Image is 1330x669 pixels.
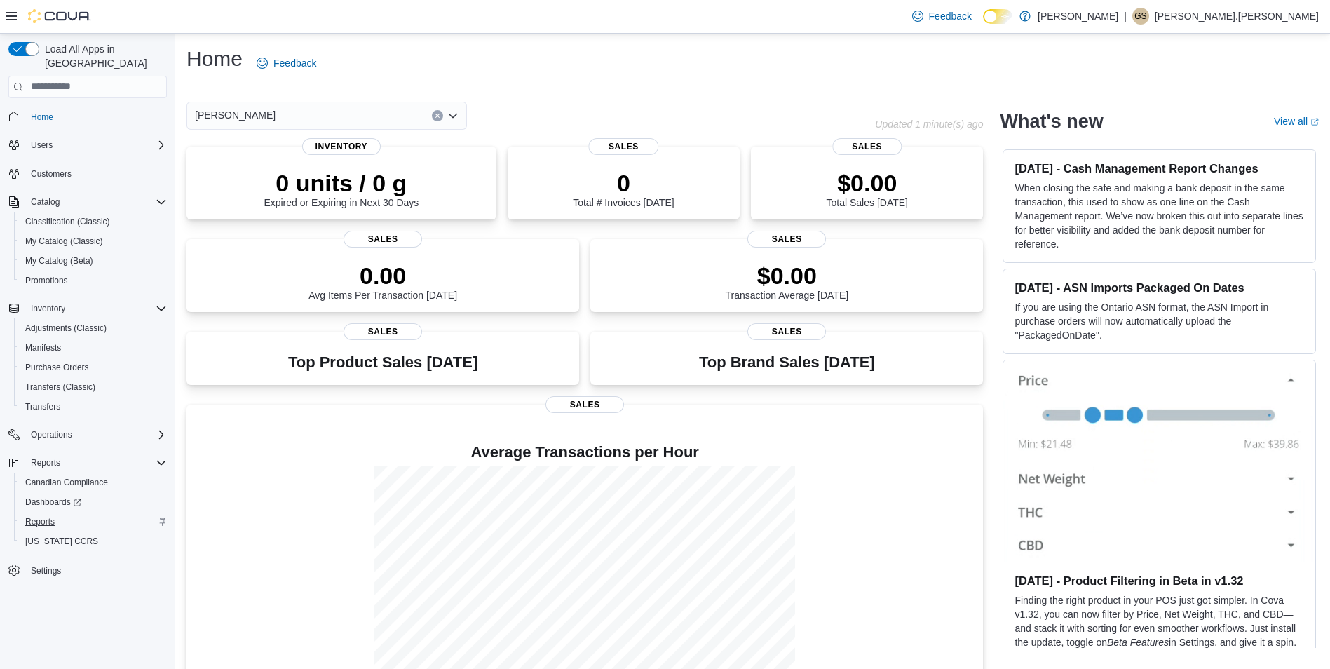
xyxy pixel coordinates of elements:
[25,255,93,266] span: My Catalog (Beta)
[14,512,172,532] button: Reports
[25,477,108,488] span: Canadian Compliance
[432,110,443,121] button: Clear input
[14,318,172,338] button: Adjustments (Classic)
[545,396,624,413] span: Sales
[25,137,58,154] button: Users
[747,323,826,340] span: Sales
[8,101,167,617] nav: Complex example
[31,565,61,576] span: Settings
[1015,593,1304,663] p: Finding the right product in your POS just got simpler. In Cova v1.32, you can now filter by Pric...
[20,213,116,230] a: Classification (Classic)
[25,426,78,443] button: Operations
[25,275,68,286] span: Promotions
[1015,281,1304,295] h3: [DATE] - ASN Imports Packaged On Dates
[344,323,422,340] span: Sales
[25,362,89,373] span: Purchase Orders
[20,320,167,337] span: Adjustments (Classic)
[25,300,167,317] span: Inventory
[14,212,172,231] button: Classification (Classic)
[20,513,167,530] span: Reports
[1132,8,1149,25] div: Geoff St.Germain
[31,196,60,208] span: Catalog
[25,165,167,182] span: Customers
[20,533,167,550] span: Washington CCRS
[832,138,902,155] span: Sales
[20,474,167,491] span: Canadian Compliance
[907,2,977,30] a: Feedback
[747,231,826,248] span: Sales
[20,359,95,376] a: Purchase Orders
[14,338,172,358] button: Manifests
[25,323,107,334] span: Adjustments (Classic)
[25,300,71,317] button: Inventory
[3,192,172,212] button: Catalog
[25,496,81,508] span: Dashboards
[25,342,61,353] span: Manifests
[1038,8,1118,25] p: [PERSON_NAME]
[20,339,67,356] a: Manifests
[20,213,167,230] span: Classification (Classic)
[20,272,167,289] span: Promotions
[1015,300,1304,342] p: If you are using the Ontario ASN format, the ASN Import in purchase orders will now automatically...
[198,444,972,461] h4: Average Transactions per Hour
[39,42,167,70] span: Load All Apps in [GEOGRAPHIC_DATA]
[573,169,674,208] div: Total # Invoices [DATE]
[308,262,457,290] p: 0.00
[25,381,95,393] span: Transfers (Classic)
[3,453,172,473] button: Reports
[31,457,60,468] span: Reports
[699,354,875,371] h3: Top Brand Sales [DATE]
[726,262,849,290] p: $0.00
[25,562,67,579] a: Settings
[14,358,172,377] button: Purchase Orders
[589,138,658,155] span: Sales
[20,513,60,530] a: Reports
[288,354,477,371] h3: Top Product Sales [DATE]
[25,109,59,126] a: Home
[31,140,53,151] span: Users
[251,49,322,77] a: Feedback
[1107,637,1169,648] em: Beta Features
[1015,181,1304,251] p: When closing the safe and making a bank deposit in the same transaction, this used to show as one...
[25,194,167,210] span: Catalog
[264,169,419,197] p: 0 units / 0 g
[25,426,167,443] span: Operations
[14,397,172,417] button: Transfers
[186,45,243,73] h1: Home
[25,516,55,527] span: Reports
[31,429,72,440] span: Operations
[1124,8,1127,25] p: |
[875,119,983,130] p: Updated 1 minute(s) ago
[31,303,65,314] span: Inventory
[25,236,103,247] span: My Catalog (Classic)
[31,168,72,180] span: Customers
[20,494,167,511] span: Dashboards
[28,9,91,23] img: Cova
[25,194,65,210] button: Catalog
[302,138,381,155] span: Inventory
[1155,8,1319,25] p: [PERSON_NAME].[PERSON_NAME]
[20,379,167,396] span: Transfers (Classic)
[20,359,167,376] span: Purchase Orders
[827,169,908,197] p: $0.00
[20,252,99,269] a: My Catalog (Beta)
[25,401,60,412] span: Transfers
[20,272,74,289] a: Promotions
[25,561,167,579] span: Settings
[20,233,167,250] span: My Catalog (Classic)
[1310,118,1319,126] svg: External link
[726,262,849,301] div: Transaction Average [DATE]
[25,536,98,547] span: [US_STATE] CCRS
[14,532,172,551] button: [US_STATE] CCRS
[827,169,908,208] div: Total Sales [DATE]
[25,137,167,154] span: Users
[25,165,77,182] a: Customers
[25,216,110,227] span: Classification (Classic)
[14,271,172,290] button: Promotions
[20,533,104,550] a: [US_STATE] CCRS
[14,251,172,271] button: My Catalog (Beta)
[3,299,172,318] button: Inventory
[447,110,459,121] button: Open list of options
[25,108,167,126] span: Home
[20,379,101,396] a: Transfers (Classic)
